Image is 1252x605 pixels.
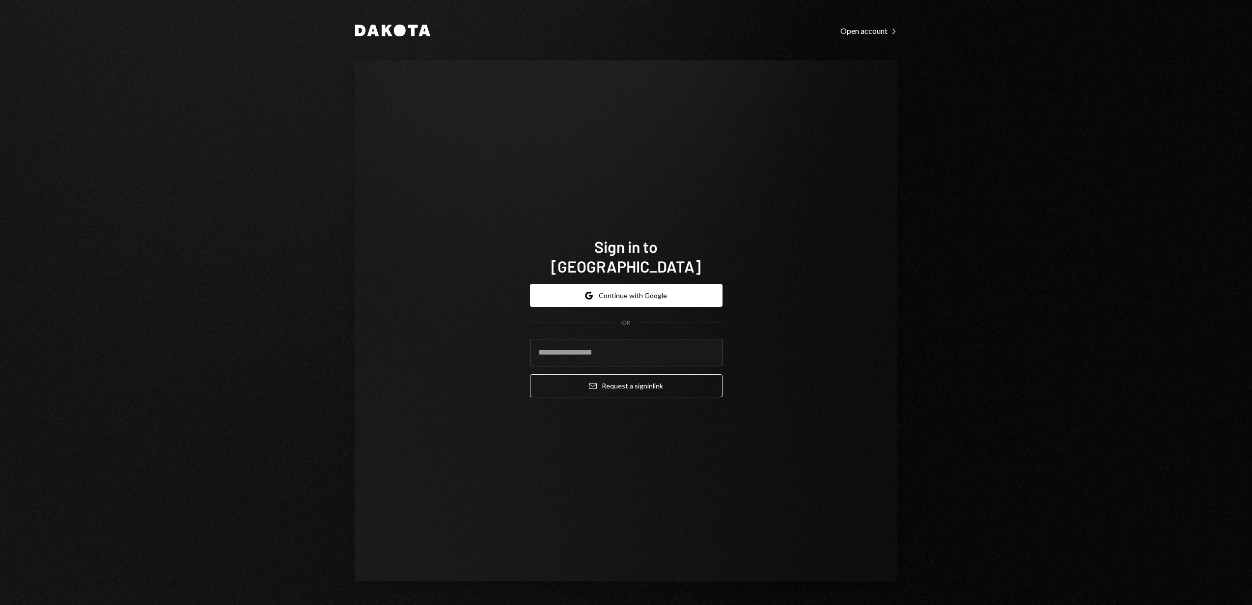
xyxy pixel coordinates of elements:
[530,237,723,276] h1: Sign in to [GEOGRAPHIC_DATA]
[840,25,897,36] a: Open account
[530,284,723,307] button: Continue with Google
[530,374,723,397] button: Request a signinlink
[622,319,630,327] div: OR
[840,26,897,36] div: Open account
